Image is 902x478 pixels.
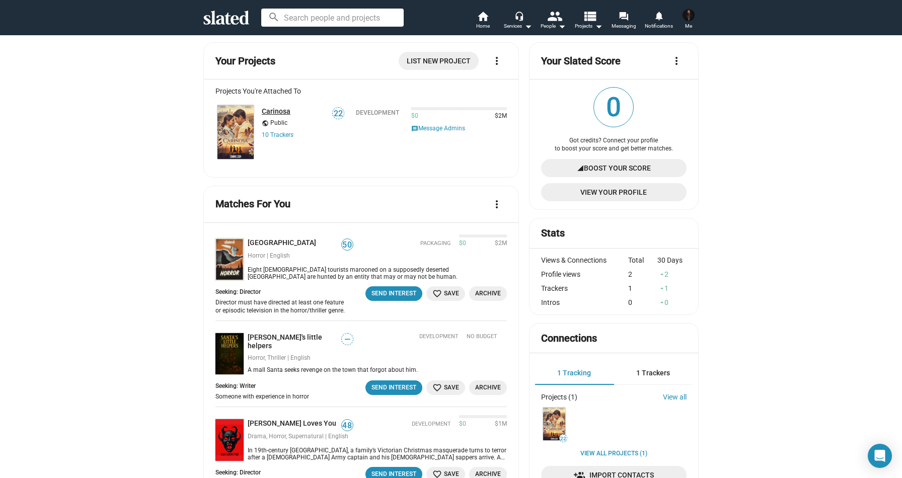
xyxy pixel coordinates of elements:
[676,7,701,33] button: S. Roy SaringoMe
[356,109,399,116] div: Development
[248,333,341,350] a: [PERSON_NAME]'s little helpers
[541,298,629,306] div: Intros
[657,284,687,292] div: 1
[217,105,254,159] img: Carinosa
[606,10,641,32] a: Messaging
[475,382,501,393] span: Archive
[412,421,451,428] span: Development
[658,285,665,292] mat-icon: arrow_drop_up
[475,288,501,299] span: Archive
[541,159,687,177] a: Boost Your Score
[248,354,353,362] div: Horror, Thriller | English
[215,54,275,68] mat-card-title: Your Projects
[477,10,489,22] mat-icon: home
[628,256,657,264] div: Total
[514,11,523,20] mat-icon: headset_mic
[342,240,353,250] span: 50
[432,289,442,298] mat-icon: favorite_border
[215,333,244,375] img: Santa's little helpers
[500,10,536,32] button: Services
[541,256,629,264] div: Views & Connections
[658,299,665,306] mat-icon: arrow_drop_up
[459,240,466,248] span: $0
[541,270,629,278] div: Profile views
[419,333,459,341] span: Development
[215,238,244,280] img: Massacre Island
[541,54,621,68] mat-card-title: Your Slated Score
[541,284,629,292] div: Trackers
[541,332,597,345] mat-card-title: Connections
[215,392,309,401] div: Someone with experience in horror
[571,10,606,32] button: Projects
[365,380,422,395] button: Send Interest
[399,52,479,70] a: List New Project
[426,286,465,301] button: Save
[215,419,244,461] a: Kali Loves You
[657,270,687,278] div: 2
[557,369,591,377] span: 1 Tracking
[248,238,320,248] a: [GEOGRAPHIC_DATA]
[248,252,353,260] div: Horror | English
[536,10,571,32] button: People
[215,103,256,161] a: Carinosa
[420,240,451,248] span: Packaging
[504,20,532,32] div: Services
[411,124,465,134] button: Message Admins
[636,369,670,377] span: 1 Trackers
[556,20,568,32] mat-icon: arrow_drop_down
[547,9,562,23] mat-icon: people
[459,420,466,428] span: $0
[244,366,507,374] div: A mall Santa seeks revenge on the town that forgot about him.
[541,20,566,32] div: People
[262,107,290,115] a: Carinosa
[663,393,687,401] a: View all
[584,159,651,177] span: Boost Your Score
[560,436,567,442] span: 22
[654,11,663,20] mat-icon: notifications
[541,393,577,401] div: Projects (1)
[371,288,416,299] div: Send Interest
[407,52,471,70] span: List New Project
[290,131,293,138] span: s
[580,450,647,458] a: View all Projects (1)
[657,298,687,306] div: 0
[491,112,507,120] span: $2M
[469,286,507,301] button: Archive
[628,270,657,278] div: 2
[541,406,567,442] a: Carinosa
[365,286,422,301] button: Send Interest
[645,20,673,32] span: Notifications
[333,109,344,119] span: 22
[628,298,657,306] div: 0
[270,119,287,127] span: Public
[342,335,353,344] span: —
[543,408,565,440] img: Carinosa
[541,183,687,201] a: View Your Profile
[248,419,340,429] a: [PERSON_NAME] Loves You
[577,159,584,177] mat-icon: signal_cellular_4_bar
[215,87,507,95] div: Projects You're Attached To
[582,9,597,23] mat-icon: view_list
[491,240,507,248] span: $2M
[670,55,683,67] mat-icon: more_vert
[491,420,507,428] span: $1M
[248,433,353,441] div: Drama, Horror, Supernatural | English
[432,288,459,299] span: Save
[371,382,416,393] div: Send Interest
[522,20,534,32] mat-icon: arrow_drop_down
[215,469,356,477] div: Seeking: Director
[683,9,695,21] img: S. Roy Saringo
[215,197,290,211] mat-card-title: Matches For You
[619,11,628,21] mat-icon: forum
[541,137,687,153] div: Got credits? Connect your profile to boost your score and get better matches.
[215,382,315,390] div: Seeking: Writer
[262,131,293,138] a: 10 Trackers
[594,88,633,127] span: 0
[342,421,353,431] span: 48
[549,183,679,201] span: View Your Profile
[685,20,692,32] span: Me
